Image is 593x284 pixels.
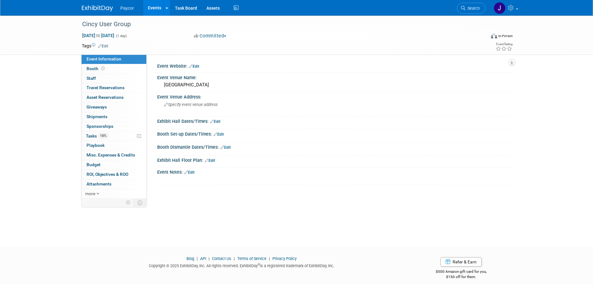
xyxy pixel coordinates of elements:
[498,34,513,38] div: In-Person
[200,256,206,261] a: API
[184,170,195,175] a: Edit
[157,129,511,137] div: Booth Set-up Dates/Times:
[496,43,512,46] div: Event Rating
[157,73,511,81] div: Event Venue Name:
[258,263,260,266] sup: ®
[157,142,511,151] div: Booth Dismantle Dates/Times:
[134,199,146,207] td: Toggle Event Tabs
[115,34,127,38] span: (1 day)
[82,103,146,112] a: Giveaways
[189,64,199,69] a: Edit
[411,265,511,279] div: $500 Amazon gift card for you,
[87,56,121,61] span: Event Information
[123,199,134,207] td: Personalize Event Tab Strip
[82,43,108,49] td: Tags
[87,114,107,119] span: Shipments
[212,256,231,261] a: Contact Us
[87,95,124,100] span: Asset Reservations
[82,83,146,93] a: Travel Reservations
[232,256,236,261] span: |
[98,133,108,138] span: 100%
[120,6,134,11] span: Paycor
[87,124,113,129] span: Sponsorships
[87,76,96,81] span: Staff
[210,119,220,124] a: Edit
[164,102,218,107] span: Specify event venue address
[82,141,146,150] a: Playbook
[449,32,513,42] div: Event Format
[494,2,506,14] img: Jenny Campbell
[87,66,106,71] span: Booth
[82,112,146,122] a: Shipments
[82,74,146,83] a: Staff
[86,133,108,138] span: Tasks
[162,80,507,90] div: [GEOGRAPHIC_DATA]
[82,170,146,179] a: ROI, Objectives & ROO
[214,132,224,137] a: Edit
[192,33,229,39] button: Committed
[82,189,146,199] a: more
[82,64,146,74] a: Booth
[82,93,146,102] a: Asset Reservations
[267,256,271,261] span: |
[82,262,402,269] div: Copyright © 2025 ExhibitDay, Inc. All rights reserved. ExhibitDay is a registered trademark of Ex...
[82,122,146,131] a: Sponsorships
[157,117,511,125] div: Exhibit Hall Dates/Times:
[82,160,146,170] a: Budget
[272,256,297,261] a: Privacy Policy
[82,151,146,160] a: Misc. Expenses & Credits
[87,152,135,157] span: Misc. Expenses & Credits
[98,44,108,48] a: Edit
[95,33,101,38] span: to
[82,33,115,38] span: [DATE] [DATE]
[195,256,199,261] span: |
[440,257,482,267] a: Refer & Earn
[87,143,105,148] span: Playbook
[85,191,95,196] span: more
[82,5,113,12] img: ExhibitDay
[87,162,101,167] span: Budget
[207,256,211,261] span: |
[411,274,511,280] div: $150 off for them.
[491,33,497,38] img: Format-Inperson.png
[157,167,511,176] div: Event Notes:
[186,256,194,261] a: Blog
[157,156,511,164] div: Exhibit Hall Floor Plan:
[87,85,125,90] span: Travel Reservations
[220,145,231,150] a: Edit
[87,104,107,109] span: Giveaways
[157,92,511,100] div: Event Venue Address:
[82,55,146,64] a: Event Information
[87,172,128,177] span: ROI, Objectives & ROO
[87,181,111,186] span: Attachments
[465,6,480,11] span: Search
[100,66,106,71] span: Booth not reserved yet
[82,180,146,189] a: Attachments
[157,61,511,70] div: Event Website:
[237,256,266,261] a: Terms of Service
[80,19,476,30] div: Cincy User Group
[457,3,486,14] a: Search
[205,158,215,163] a: Edit
[82,132,146,141] a: Tasks100%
